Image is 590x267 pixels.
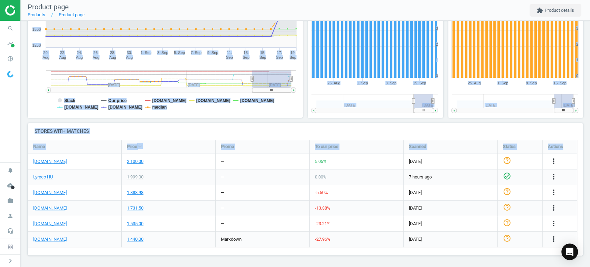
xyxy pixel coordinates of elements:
[126,55,133,59] tspan: Aug
[33,158,67,165] a: [DOMAIN_NAME]
[550,204,558,212] i: more_vert
[191,50,202,55] tspan: 7. Sep
[127,158,143,165] div: 2 100.00
[28,123,583,139] h4: Stores with matches
[76,55,83,59] tspan: Aug
[550,173,558,182] button: more_vert
[2,256,19,265] button: chevron_right
[5,5,54,16] img: ajHJNr6hYgQAAAAASUVORK5CYII=
[550,219,558,228] i: more_vert
[409,221,492,227] span: [DATE]
[436,58,438,62] text: 1
[561,243,578,260] div: Open Intercom Messenger
[221,205,224,211] div: —
[221,221,224,227] div: —
[110,50,115,55] tspan: 28.
[7,71,13,77] img: wGWNvw8QSZomAAAAABJRU5ErkJggg==
[152,98,187,103] tspan: [DOMAIN_NAME]
[77,50,82,55] tspan: 24.
[4,194,17,207] i: work
[503,219,511,227] i: help_outline
[550,235,558,244] button: more_vert
[422,103,434,107] tspan: [DATE]
[409,158,492,165] span: [DATE]
[576,58,578,62] text: 1
[576,42,578,46] text: 2
[553,81,566,85] tspan: 15. Sep
[32,43,41,47] text: 1250
[33,144,45,150] span: Name
[221,237,242,242] span: markdown
[327,81,340,85] tspan: 25. Aug
[240,98,274,103] tspan: [DOMAIN_NAME]
[550,188,558,197] button: more_vert
[174,50,185,55] tspan: 5. Sep
[315,174,327,179] span: 0.00 %
[227,50,232,55] tspan: 11.
[260,55,266,59] tspan: Sep
[43,50,48,55] tspan: 20.
[503,172,511,180] i: check_circle_outline
[108,98,127,103] tspan: Our price
[409,144,426,150] span: Scanned
[127,174,143,180] div: 1 999.00
[550,219,558,228] button: more_vert
[497,81,508,85] tspan: 1. Sep
[243,55,250,59] tspan: Sep
[59,55,66,59] tspan: Aug
[290,50,296,55] tspan: 19.
[33,221,67,227] a: [DOMAIN_NAME]
[315,144,338,150] span: To our price
[576,26,578,30] text: 3
[33,190,67,196] a: [DOMAIN_NAME]
[290,55,297,59] tspan: Sep
[32,27,41,31] text: 1500
[221,190,224,196] div: —
[28,12,45,17] a: Products
[221,174,224,180] div: —
[64,105,99,110] tspan: [DOMAIN_NAME]
[503,144,516,150] span: Status
[503,156,511,165] i: help_outline
[409,205,492,211] span: [DATE]
[109,55,116,59] tspan: Aug
[315,205,330,211] span: -13.38 %
[277,50,282,55] tspan: 17.
[127,190,143,196] div: 1 888.98
[28,3,69,11] span: Product page
[503,187,511,196] i: help_outline
[576,74,578,78] text: 0
[409,236,492,242] span: [DATE]
[315,221,330,226] span: -23.21 %
[4,52,17,65] i: pie_chart_outlined
[43,55,49,59] tspan: Aug
[385,81,396,85] tspan: 8. Sep
[537,7,543,13] i: extension
[33,205,67,211] a: [DOMAIN_NAME]
[93,55,100,59] tspan: Aug
[59,12,85,17] a: Product page
[137,143,143,149] i: arrow_downward
[4,224,17,238] i: headset_mic
[108,105,142,110] tspan: [DOMAIN_NAME]
[157,50,168,55] tspan: 3. Sep
[127,221,143,227] div: 1 535.00
[6,257,15,265] i: chevron_right
[550,157,558,165] i: more_vert
[503,234,511,242] i: help_outline
[33,174,53,180] a: Lyreco HU
[436,42,438,46] text: 2
[409,174,492,180] span: 7 hours ago
[315,190,328,195] span: -5.50 %
[196,98,231,103] tspan: [DOMAIN_NAME]
[526,81,537,85] tspan: 8. Sep
[260,50,265,55] tspan: 15.
[93,50,99,55] tspan: 26.
[276,55,283,59] tspan: Sep
[4,22,17,35] i: search
[550,157,558,166] button: more_vert
[436,26,438,30] text: 3
[436,74,438,78] text: 0
[4,179,17,192] i: cloud_done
